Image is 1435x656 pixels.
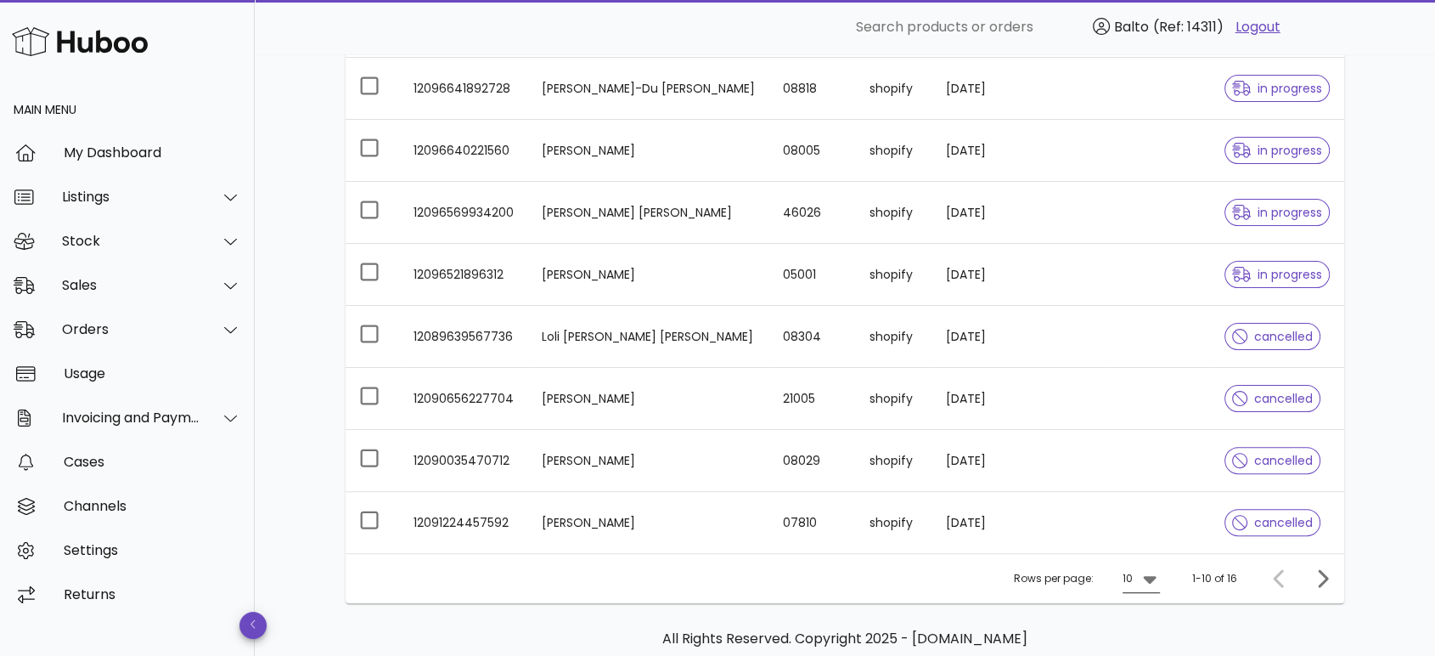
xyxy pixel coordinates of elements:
span: in progress [1232,269,1322,280]
td: [DATE] [932,58,1040,120]
td: [PERSON_NAME] [528,244,769,306]
td: [DATE] [932,182,1040,244]
td: Loli [PERSON_NAME] [PERSON_NAME] [528,306,769,368]
td: 12096641892728 [400,58,528,120]
span: Balto [1114,17,1149,37]
td: [PERSON_NAME] [528,120,769,182]
button: Next page [1307,563,1337,594]
td: 46026 [769,182,855,244]
td: 08818 [769,58,855,120]
a: Logout [1235,17,1280,37]
td: shopify [855,182,931,244]
td: [PERSON_NAME] [528,368,769,430]
img: Huboo Logo [12,23,148,59]
td: 12090656227704 [400,368,528,430]
div: Orders [62,321,200,337]
span: cancelled [1232,393,1313,404]
td: 08005 [769,120,855,182]
span: in progress [1232,82,1322,94]
td: shopify [855,244,931,306]
td: [PERSON_NAME] [528,430,769,492]
div: 10 [1123,571,1133,586]
div: Listings [62,189,200,205]
span: cancelled [1232,517,1313,529]
td: [DATE] [932,244,1040,306]
p: All Rights Reserved. Copyright 2025 - [DOMAIN_NAME] [359,629,1331,649]
td: 12096569934200 [400,182,528,244]
div: Returns [64,586,241,602]
td: [PERSON_NAME]-Du [PERSON_NAME] [528,58,769,120]
span: (Ref: 14311) [1153,17,1224,37]
td: [DATE] [932,430,1040,492]
td: 12090035470712 [400,430,528,492]
span: cancelled [1232,331,1313,342]
td: [DATE] [932,120,1040,182]
td: 12096521896312 [400,244,528,306]
td: [PERSON_NAME] [PERSON_NAME] [528,182,769,244]
div: 1-10 of 16 [1192,571,1237,586]
div: Channels [64,498,241,514]
td: 08029 [769,430,855,492]
td: shopify [855,120,931,182]
td: shopify [855,306,931,368]
td: shopify [855,492,931,553]
td: 21005 [769,368,855,430]
td: [DATE] [932,368,1040,430]
div: Invoicing and Payments [62,410,200,426]
div: Stock [62,233,200,249]
td: shopify [855,368,931,430]
span: in progress [1232,144,1322,156]
div: Settings [64,542,241,558]
div: 10Rows per page: [1123,565,1160,592]
td: [PERSON_NAME] [528,492,769,553]
td: 05001 [769,244,855,306]
td: shopify [855,430,931,492]
td: [DATE] [932,306,1040,368]
span: in progress [1232,206,1322,218]
div: My Dashboard [64,144,241,161]
td: shopify [855,58,931,120]
div: Usage [64,365,241,382]
td: 12089639567736 [400,306,528,368]
td: 12091224457592 [400,492,528,553]
span: cancelled [1232,455,1313,467]
div: Cases [64,454,241,470]
div: Sales [62,277,200,293]
td: 12096640221560 [400,120,528,182]
td: 08304 [769,306,855,368]
td: [DATE] [932,492,1040,553]
div: Rows per page: [1014,554,1160,603]
td: 07810 [769,492,855,553]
